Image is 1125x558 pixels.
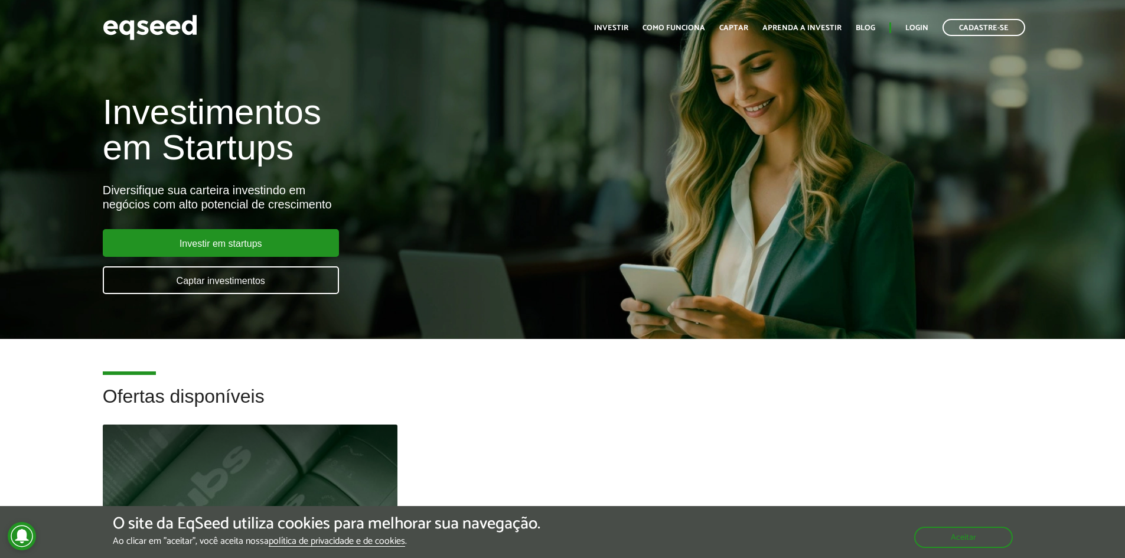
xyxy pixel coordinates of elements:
[103,94,648,165] h1: Investimentos em Startups
[103,229,339,257] a: Investir em startups
[103,266,339,294] a: Captar investimentos
[905,24,928,32] a: Login
[943,19,1025,36] a: Cadastre-se
[594,24,628,32] a: Investir
[643,24,705,32] a: Como funciona
[269,537,405,547] a: política de privacidade e de cookies
[719,24,748,32] a: Captar
[762,24,842,32] a: Aprenda a investir
[103,12,197,43] img: EqSeed
[914,527,1013,548] button: Aceitar
[856,24,875,32] a: Blog
[113,515,540,533] h5: O site da EqSeed utiliza cookies para melhorar sua navegação.
[103,183,648,211] div: Diversifique sua carteira investindo em negócios com alto potencial de crescimento
[113,536,540,547] p: Ao clicar em "aceitar", você aceita nossa .
[103,386,1023,425] h2: Ofertas disponíveis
